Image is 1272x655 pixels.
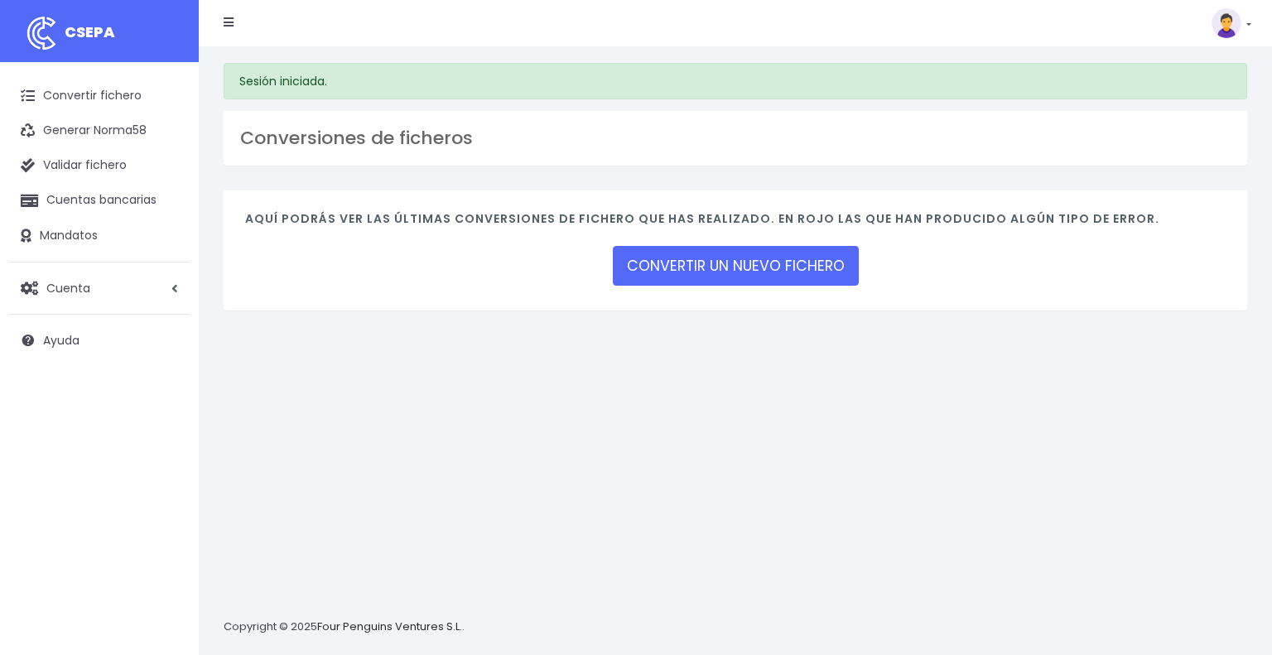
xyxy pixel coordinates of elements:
h4: Aquí podrás ver las últimas conversiones de fichero que has realizado. En rojo las que han produc... [245,212,1226,234]
span: Cuenta [46,279,90,296]
a: Validar fichero [8,148,190,183]
span: CSEPA [65,22,115,42]
a: Four Penguins Ventures S.L. [317,619,462,634]
span: Ayuda [43,332,79,349]
a: Ayuda [8,323,190,358]
div: Sesión iniciada. [224,63,1247,99]
img: logo [21,12,62,54]
a: Mandatos [8,219,190,253]
a: Cuenta [8,271,190,306]
img: profile [1212,8,1241,38]
a: Cuentas bancarias [8,183,190,218]
a: CONVERTIR UN NUEVO FICHERO [613,246,859,286]
a: Generar Norma58 [8,113,190,148]
p: Copyright © 2025 . [224,619,465,636]
h3: Conversiones de ficheros [240,128,1231,149]
a: Convertir fichero [8,79,190,113]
